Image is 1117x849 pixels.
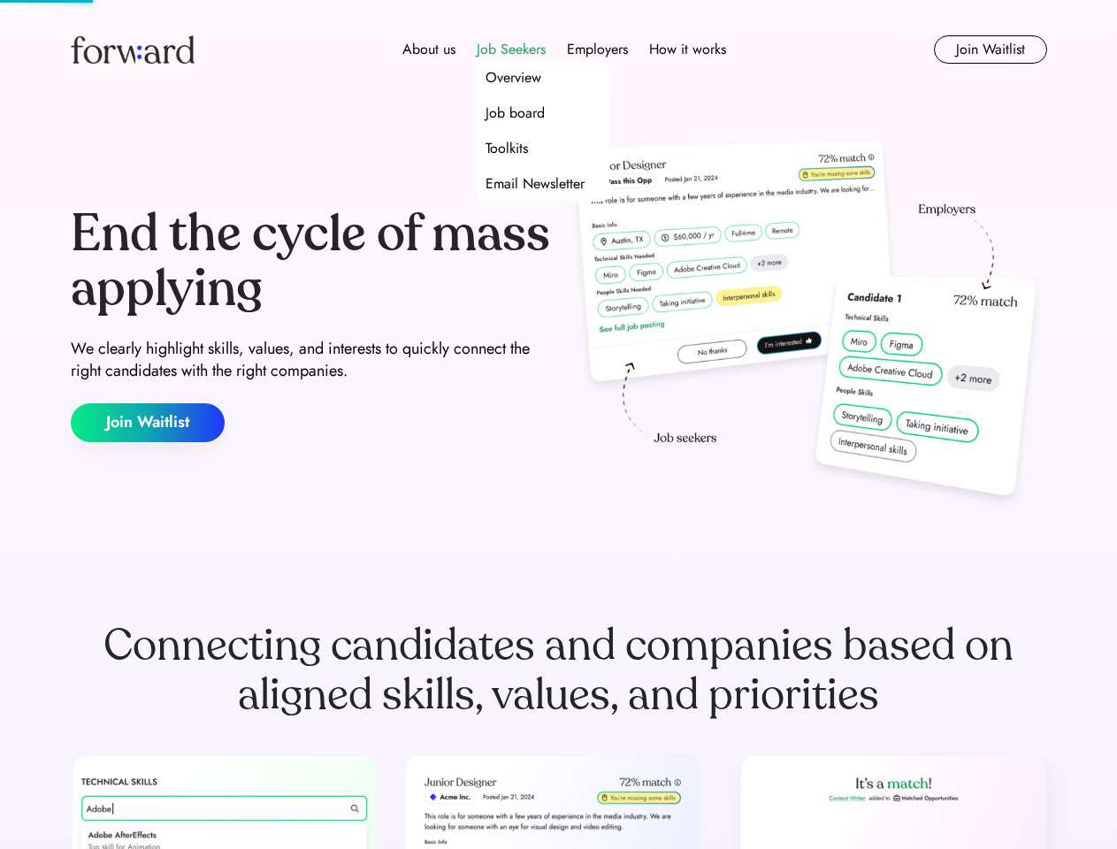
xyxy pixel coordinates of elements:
[477,39,546,60] div: Job Seekers
[649,39,726,60] div: How it works
[71,338,552,382] div: We clearly highlight skills, values, and interests to quickly connect the right candidates with t...
[566,134,1047,515] img: hero-image.png
[934,35,1047,64] button: Join Waitlist
[71,207,552,316] div: End the cycle of mass applying
[486,103,545,124] div: Job board
[71,621,1047,720] div: Connecting candidates and companies based on aligned skills, values, and priorities
[486,138,528,159] div: Toolkits
[486,67,541,88] div: Overview
[402,39,455,60] div: About us
[567,39,628,60] div: Employers
[486,173,585,195] div: Email Newsletter
[71,35,195,64] img: Forward logo
[71,403,225,442] button: Join Waitlist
